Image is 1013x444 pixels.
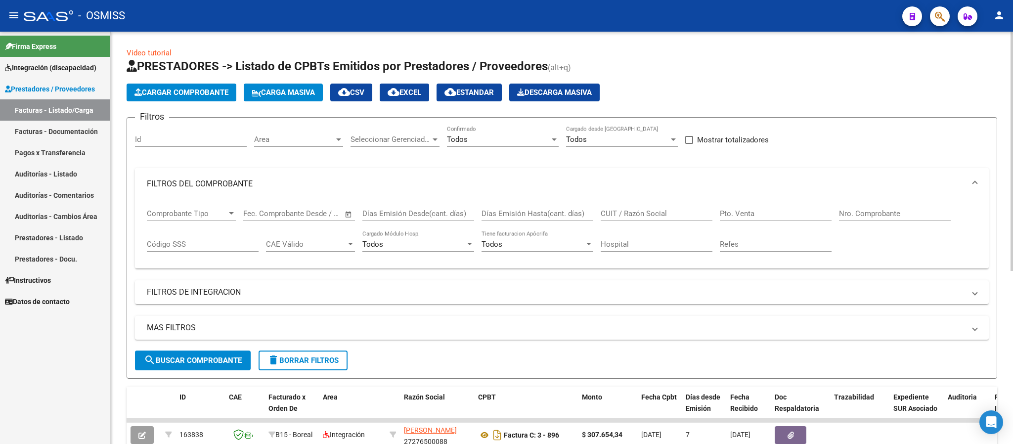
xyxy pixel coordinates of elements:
[641,393,677,401] span: Fecha Cpbt
[979,410,1003,434] div: Open Intercom Messenger
[889,387,944,430] datatable-header-cell: Expediente SUR Asociado
[144,354,156,366] mat-icon: search
[491,427,504,443] i: Descargar documento
[268,393,306,412] span: Facturado x Orden De
[135,351,251,370] button: Buscar Comprobante
[134,88,228,97] span: Cargar Comprobante
[893,393,937,412] span: Expediente SUR Asociado
[5,275,51,286] span: Instructivos
[566,135,587,144] span: Todos
[264,387,319,430] datatable-header-cell: Facturado x Orden De
[330,84,372,101] button: CSV
[147,209,227,218] span: Comprobante Tipo
[319,387,386,430] datatable-header-cell: Area
[147,322,965,333] mat-panel-title: MAS FILTROS
[478,393,496,401] span: CPBT
[254,135,334,144] span: Area
[284,209,332,218] input: End date
[135,110,169,124] h3: Filtros
[229,393,242,401] span: CAE
[388,88,421,97] span: EXCEL
[351,135,431,144] span: Seleccionar Gerenciador
[548,63,571,72] span: (alt+q)
[267,354,279,366] mat-icon: delete
[127,59,548,73] span: PRESTADORES -> Listado de CPBTs Emitidos por Prestadores / Proveedores
[437,84,502,101] button: Estandar
[775,393,819,412] span: Doc Respaldatoria
[641,431,661,439] span: [DATE]
[509,84,600,101] app-download-masive: Descarga masiva de comprobantes (adjuntos)
[135,200,989,269] div: FILTROS DEL COMPROBANTE
[637,387,682,430] datatable-header-cell: Fecha Cpbt
[362,240,383,249] span: Todos
[243,209,275,218] input: Start date
[948,393,977,401] span: Auditoria
[244,84,323,101] button: Carga Masiva
[686,431,690,439] span: 7
[582,393,602,401] span: Monto
[147,178,965,189] mat-panel-title: FILTROS DEL COMPROBANTE
[323,393,338,401] span: Area
[147,287,965,298] mat-panel-title: FILTROS DE INTEGRACION
[5,62,96,73] span: Integración (discapacidad)
[267,356,339,365] span: Borrar Filtros
[404,393,445,401] span: Razón Social
[474,387,578,430] datatable-header-cell: CPBT
[730,393,758,412] span: Fecha Recibido
[127,84,236,101] button: Cargar Comprobante
[830,387,889,430] datatable-header-cell: Trazabilidad
[730,431,750,439] span: [DATE]
[388,86,399,98] mat-icon: cloud_download
[404,426,457,434] span: [PERSON_NAME]
[5,41,56,52] span: Firma Express
[179,393,186,401] span: ID
[517,88,592,97] span: Descarga Masiva
[444,86,456,98] mat-icon: cloud_download
[380,84,429,101] button: EXCEL
[275,431,312,439] span: B15 - Boreal
[5,84,95,94] span: Prestadores / Proveedores
[447,135,468,144] span: Todos
[944,387,991,430] datatable-header-cell: Auditoria
[400,387,474,430] datatable-header-cell: Razón Social
[5,296,70,307] span: Datos de contacto
[482,240,502,249] span: Todos
[144,356,242,365] span: Buscar Comprobante
[176,387,225,430] datatable-header-cell: ID
[78,5,125,27] span: - OSMISS
[343,209,354,220] button: Open calendar
[259,351,348,370] button: Borrar Filtros
[338,86,350,98] mat-icon: cloud_download
[127,48,172,57] a: Video tutorial
[8,9,20,21] mat-icon: menu
[135,316,989,340] mat-expansion-panel-header: MAS FILTROS
[323,431,365,439] span: Integración
[993,9,1005,21] mat-icon: person
[338,88,364,97] span: CSV
[682,387,726,430] datatable-header-cell: Días desde Emisión
[582,431,622,439] strong: $ 307.654,34
[834,393,874,401] span: Trazabilidad
[179,431,203,439] span: 163838
[726,387,771,430] datatable-header-cell: Fecha Recibido
[252,88,315,97] span: Carga Masiva
[266,240,346,249] span: CAE Válido
[509,84,600,101] button: Descarga Masiva
[697,134,769,146] span: Mostrar totalizadores
[444,88,494,97] span: Estandar
[578,387,637,430] datatable-header-cell: Monto
[225,387,264,430] datatable-header-cell: CAE
[771,387,830,430] datatable-header-cell: Doc Respaldatoria
[504,431,559,439] strong: Factura C: 3 - 896
[135,280,989,304] mat-expansion-panel-header: FILTROS DE INTEGRACION
[135,168,989,200] mat-expansion-panel-header: FILTROS DEL COMPROBANTE
[686,393,720,412] span: Días desde Emisión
